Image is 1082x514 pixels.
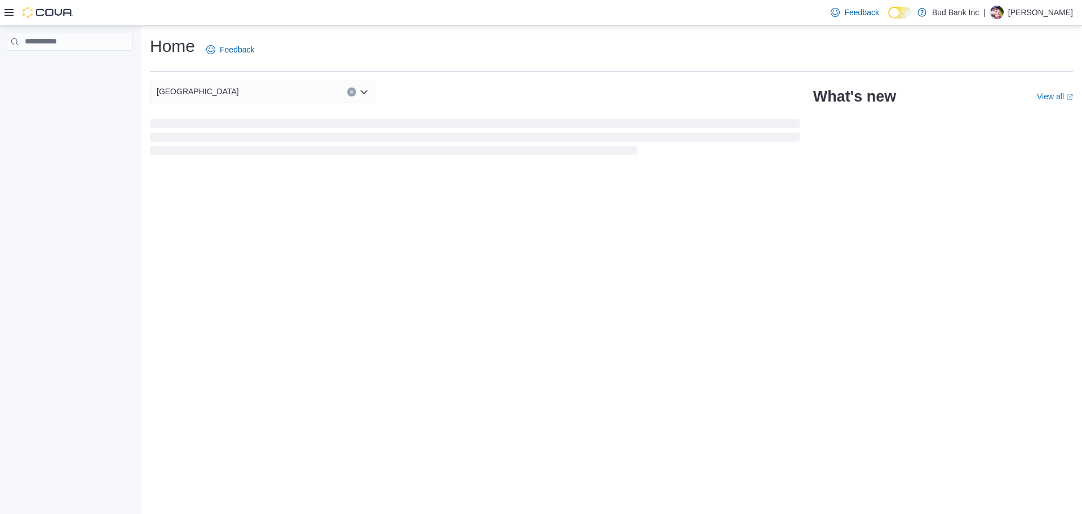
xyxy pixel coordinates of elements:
svg: External link [1066,94,1073,100]
nav: Complex example [7,53,133,80]
h2: What's new [813,87,896,106]
img: Cova [23,7,73,18]
input: Dark Mode [888,7,912,19]
a: Feedback [202,38,259,61]
a: Feedback [826,1,883,24]
span: Loading [150,121,800,157]
h1: Home [150,35,195,58]
a: View allExternal link [1037,92,1073,101]
p: [PERSON_NAME] [1008,6,1073,19]
p: | [983,6,986,19]
span: [GEOGRAPHIC_DATA] [157,85,239,98]
button: Clear input [347,87,356,96]
div: Darren Lopes [990,6,1004,19]
span: Feedback [844,7,879,18]
span: Feedback [220,44,254,55]
p: Bud Bank Inc [932,6,979,19]
button: Open list of options [360,87,369,96]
